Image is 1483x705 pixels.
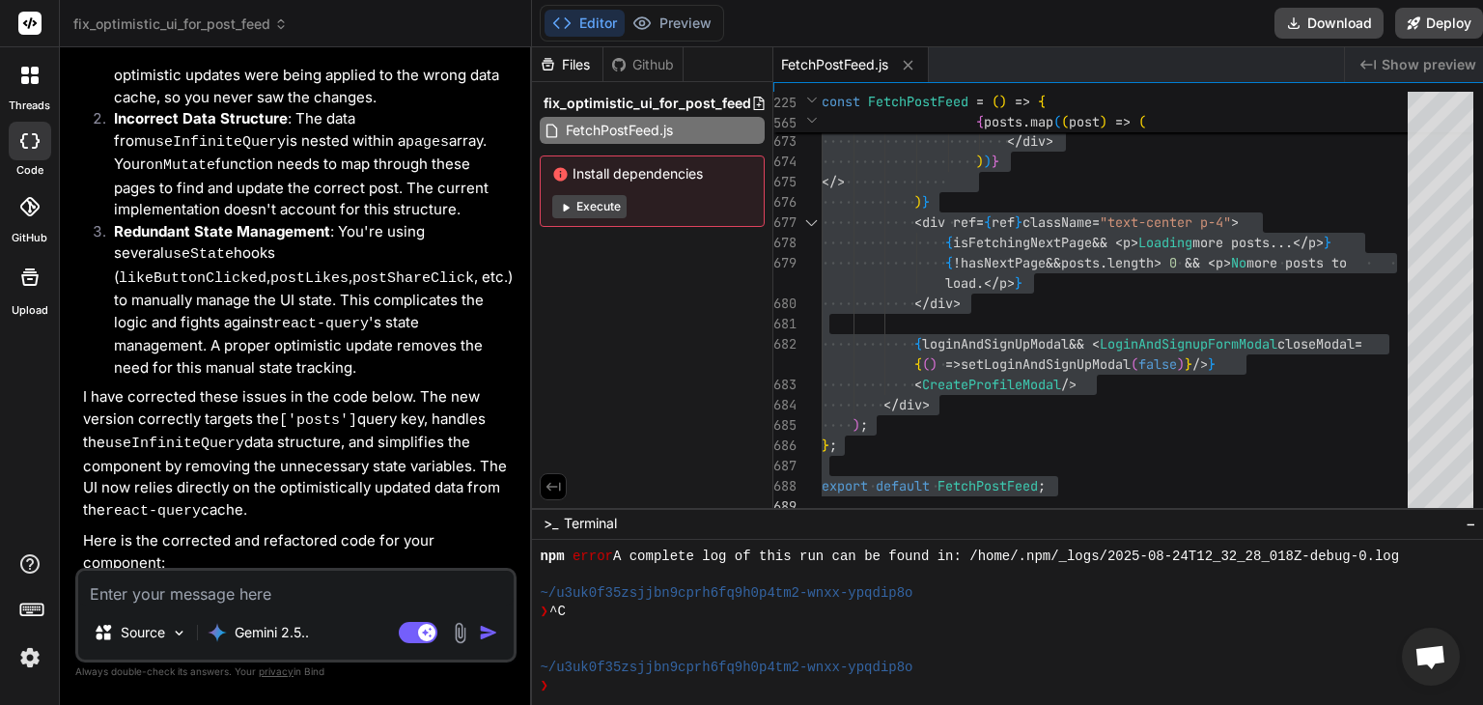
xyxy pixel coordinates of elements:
span: = [1355,335,1362,352]
span: loginAndSignUpModal [922,335,1069,352]
span: > [1154,254,1161,271]
span: ; [860,416,868,434]
span: ❯ [540,677,549,695]
span: </> [822,173,845,190]
span: fix_optimistic_ui_for_post_feed [73,14,288,34]
div: 679 [773,253,797,273]
strong: Incorrect Data Structure [114,109,288,127]
span: privacy [259,665,294,677]
span: No [1231,254,1246,271]
span: . [1100,254,1107,271]
p: I have corrected these issues in the code below. The new version correctly targets the query key,... [83,386,513,522]
label: GitHub [12,230,47,246]
span: = [976,213,984,231]
strong: Redundant State Management [114,222,330,240]
div: Files [532,55,602,74]
span: FetchPostFeed.js [781,55,888,74]
span: > [1223,254,1231,271]
span: = [976,93,984,110]
div: 685 [773,415,797,436]
span: { [945,234,953,251]
code: useInfiniteQuery [105,436,244,452]
span: Loading [1138,234,1192,251]
p: Always double-check its answers. Your in Bind [75,663,517,681]
span: ) [984,153,992,170]
div: 688 [773,476,797,496]
span: { [914,335,922,352]
span: } [1208,355,1216,373]
span: { [914,355,922,373]
span: ❯ [540,603,549,621]
label: threads [9,98,50,114]
span: && [1092,234,1107,251]
span: closeModal [1277,335,1355,352]
div: 676 [773,192,797,212]
span: > [1316,234,1324,251]
code: react-query [273,316,369,332]
span: < [914,213,922,231]
span: post [1069,113,1100,130]
span: length [1107,254,1154,271]
label: code [16,162,43,179]
span: > [1131,234,1138,251]
span: </ [883,396,899,413]
li: : The data from is nested within a array. Your function needs to map through these pages to find ... [98,108,513,221]
span: "text-center p-4" [1100,213,1231,231]
span: more posts [1192,234,1270,251]
span: ( [1061,113,1069,130]
span: ; [1038,477,1046,494]
span: < [1115,234,1123,251]
li: : You're using several hooks ( , , , etc.) to manually manage the UI state. This complicates the ... [98,221,513,380]
button: Download [1274,8,1384,39]
code: useInfiniteQuery [147,134,286,151]
div: 674 [773,152,797,172]
a: Open chat [1402,628,1460,686]
code: react-query [105,503,201,520]
span: className [1022,213,1092,231]
span: /> [1192,355,1208,373]
span: => [1015,93,1030,110]
div: 681 [773,314,797,334]
span: const [822,93,860,110]
span: .</ [976,274,999,292]
div: 680 [773,294,797,314]
span: < [914,376,922,393]
span: > [953,295,961,312]
img: icon [479,623,498,642]
button: Execute [552,195,627,218]
span: 565 [773,113,797,133]
div: Github [603,55,683,74]
span: map [1030,113,1053,130]
span: Terminal [564,514,617,533]
span: ~/u3uk0f35zsjjbn9cprh6fq9h0p4tm2-wnxx-ypqdip8o [540,659,912,677]
span: default [876,477,930,494]
span: load [945,274,976,292]
p: Here is the corrected and refactored code for your component: [83,530,513,574]
span: } [822,437,829,454]
button: Preview [625,10,719,37]
span: ( [992,93,999,110]
span: . [1022,113,1030,130]
span: div [1022,132,1046,150]
img: Pick Models [171,625,187,641]
p: Gemini 2.5.. [235,623,309,642]
span: => [1115,113,1131,130]
span: div [899,396,922,413]
span: posts [1061,254,1100,271]
span: { [984,213,992,231]
span: ( [1131,355,1138,373]
span: ~/u3uk0f35zsjjbn9cprh6fq9h0p4tm2-wnxx-ypqdip8o [540,584,912,603]
span: ref [992,213,1015,231]
span: < [1208,254,1216,271]
span: } [1185,355,1192,373]
div: 686 [773,436,797,456]
span: ...</ [1270,234,1308,251]
span: false [1138,355,1177,373]
span: </ [1007,132,1022,150]
span: 0 [1169,254,1177,271]
span: ( [922,355,930,373]
span: && [1069,335,1084,352]
span: } [1015,213,1022,231]
img: attachment [449,622,471,644]
span: } [922,193,930,211]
